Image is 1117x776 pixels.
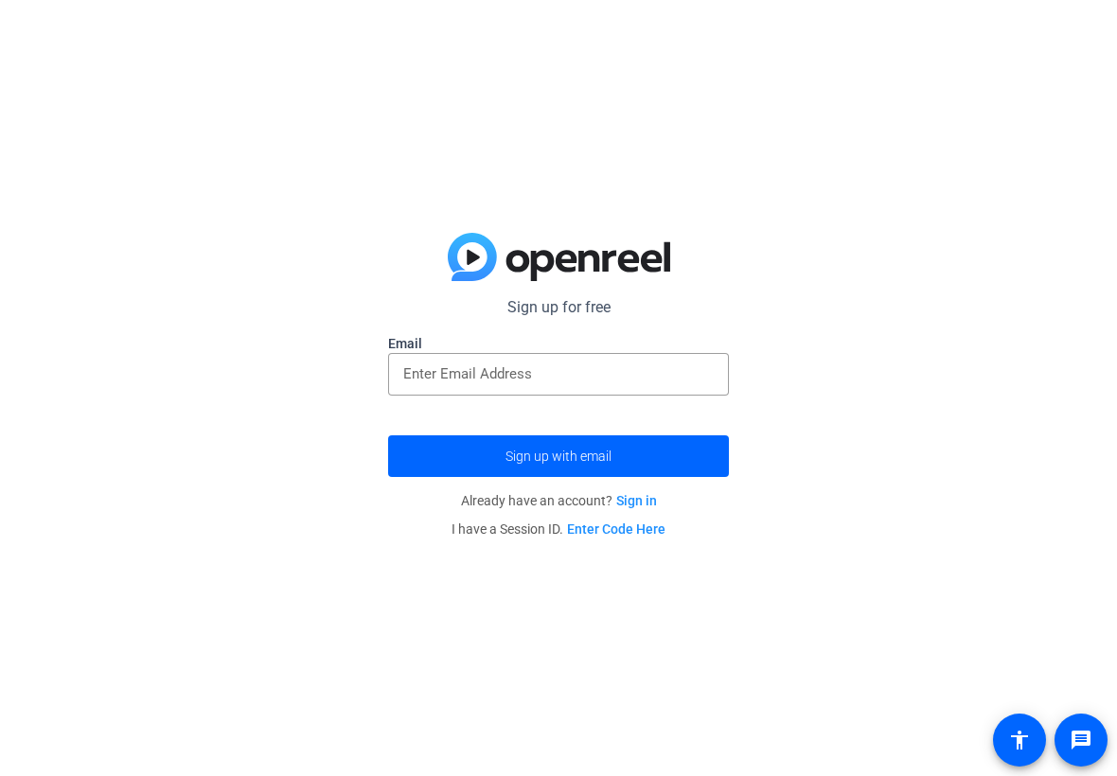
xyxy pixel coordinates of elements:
input: Enter Email Address [403,362,714,385]
span: I have a Session ID. [452,521,665,537]
mat-icon: message [1070,729,1092,751]
a: Enter Code Here [567,521,665,537]
a: Sign in [616,493,657,508]
span: Already have an account? [461,493,657,508]
button: Sign up with email [388,435,729,477]
p: Sign up for free [388,296,729,319]
label: Email [388,334,729,353]
mat-icon: accessibility [1008,729,1031,751]
img: blue-gradient.svg [448,233,670,282]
